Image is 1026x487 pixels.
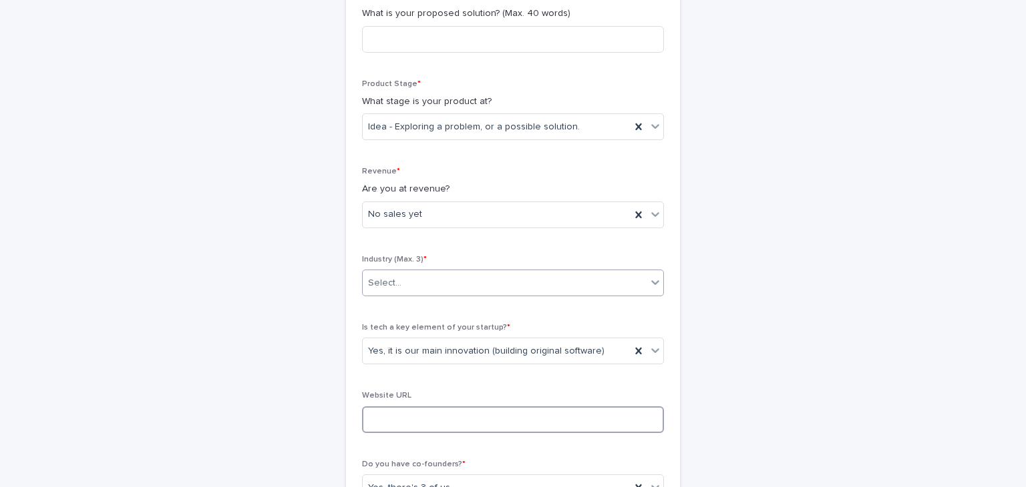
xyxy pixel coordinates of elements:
[368,276,401,290] div: Select...
[362,95,664,109] p: What stage is your product at?
[362,80,421,88] span: Product Stage
[362,7,664,21] p: What is your proposed solution? (Max. 40 words)
[368,344,605,358] span: Yes, it is our main innovation (building original software)
[362,324,510,332] span: Is tech a key element of your startup?
[368,120,580,134] span: Idea - Exploring a problem, or a possible solution.
[362,460,466,468] span: Do you have co-founders?
[368,207,422,221] span: No sales yet
[362,167,400,175] span: Revenue
[362,256,427,264] span: Industry (Max. 3)
[362,182,664,196] p: Are you at revenue?
[362,392,411,400] span: Website URL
